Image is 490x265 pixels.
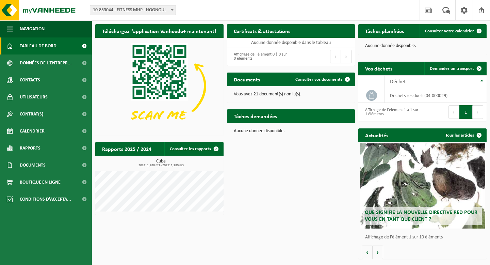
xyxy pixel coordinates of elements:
[234,92,348,97] p: Vous avez 21 document(s) non lu(s).
[20,72,40,89] span: Contacts
[295,77,342,82] span: Consulter vos documents
[385,88,487,103] td: déchets résiduels (04-000029)
[459,105,473,119] button: 1
[20,140,40,157] span: Rapports
[358,128,395,142] h2: Actualités
[20,157,46,174] span: Documents
[227,38,355,47] td: Aucune donnée disponible dans le tableau
[360,143,485,229] a: Que signifie la nouvelle directive RED pour vous en tant que client ?
[330,50,341,63] button: Previous
[362,105,419,120] div: Affichage de l'élément 1 à 1 sur 1 éléments
[227,109,284,123] h2: Tâches demandées
[230,49,288,64] div: Affichage de l'élément 0 à 0 sur 0 éléments
[20,174,61,191] span: Boutique en ligne
[425,29,474,33] span: Consulter votre calendrier
[290,73,354,86] a: Consulter vos documents
[20,123,45,140] span: Calendrier
[424,62,486,75] a: Demander un transport
[362,246,373,259] button: Vorige
[234,129,348,134] p: Aucune donnée disponible.
[20,191,71,208] span: Conditions d'accepta...
[448,105,459,119] button: Previous
[90,5,176,15] span: 10-853044 - FITNESS MHP - HOGNOUL
[390,79,406,84] span: Déchet
[440,128,486,142] a: Tous les articles
[95,38,224,134] img: Download de VHEPlus App
[430,66,474,71] span: Demander un transport
[20,20,45,37] span: Navigation
[341,50,352,63] button: Next
[365,44,480,48] p: Aucune donnée disponible.
[20,89,48,106] span: Utilisateurs
[164,142,223,156] a: Consulter les rapports
[99,164,224,167] span: 2024: 1,980 m3 - 2025: 1,980 m3
[420,24,486,38] a: Consulter votre calendrier
[20,37,56,54] span: Tableau de bord
[20,54,72,72] span: Données de l'entrepr...
[358,24,411,37] h2: Tâches planifiées
[20,106,43,123] span: Contrat(s)
[227,24,297,37] h2: Certificats & attestations
[473,105,483,119] button: Next
[99,159,224,167] h3: Cube
[95,24,223,37] h2: Téléchargez l'application Vanheede+ maintenant!
[373,246,383,259] button: Volgende
[365,210,477,222] span: Que signifie la nouvelle directive RED pour vous en tant que client ?
[227,73,267,86] h2: Documents
[95,142,158,155] h2: Rapports 2025 / 2024
[358,62,399,75] h2: Vos déchets
[365,235,483,240] p: Affichage de l'élément 1 sur 10 éléments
